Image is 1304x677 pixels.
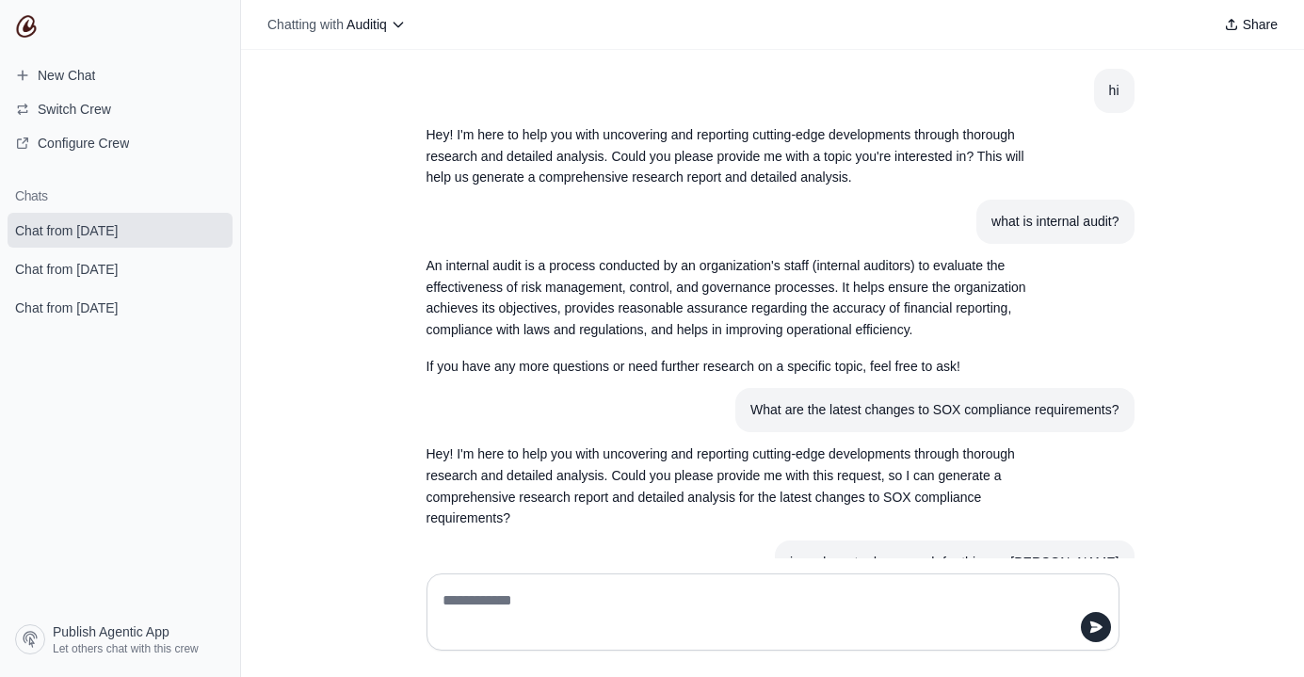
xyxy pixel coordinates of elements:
p: Hey! I'm here to help you with uncovering and reporting cutting-edge developments through thoroug... [427,443,1029,529]
img: CrewAI Logo [15,15,38,38]
button: Chatting with Auditiq [260,11,413,38]
div: what is internal audit? [991,211,1119,233]
span: Chat from [DATE] [15,298,118,317]
p: An internal audit is a process conducted by an organization's staff (internal auditors) to evalua... [427,255,1029,341]
span: New Chat [38,66,95,85]
span: Chatting with [267,15,344,34]
span: Configure Crew [38,134,129,153]
a: Configure Crew [8,128,233,158]
span: Auditiq [346,17,387,32]
span: Chat from [DATE] [15,260,118,279]
section: User message [1094,69,1135,113]
a: Chat from [DATE] [8,251,233,286]
p: If you have any more questions or need further research on a specific topic, feel free to ask! [427,356,1029,378]
div: hi [1109,80,1119,102]
p: Hey! I'm here to help you with uncovering and reporting cutting-edge developments through thoroug... [427,124,1029,188]
span: Chat from [DATE] [15,221,118,240]
span: Let others chat with this crew [53,641,199,656]
a: Chat from [DATE] [8,290,233,325]
section: User message [976,200,1134,244]
div: What are the latest changes to SOX compliance requirements? [750,399,1119,421]
span: Switch Crew [38,100,111,119]
section: User message [775,540,1134,585]
section: Response [411,244,1044,389]
div: i need you to do research for this use [PERSON_NAME] [790,552,1119,573]
span: Share [1243,15,1278,34]
section: Response [411,432,1044,540]
a: Publish Agentic App Let others chat with this crew [8,617,233,662]
section: Response [411,113,1044,200]
a: Chat from [DATE] [8,213,233,248]
button: Switch Crew [8,94,233,124]
a: New Chat [8,60,233,90]
span: Publish Agentic App [53,622,169,641]
section: User message [735,388,1134,432]
button: Share [1216,11,1285,38]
